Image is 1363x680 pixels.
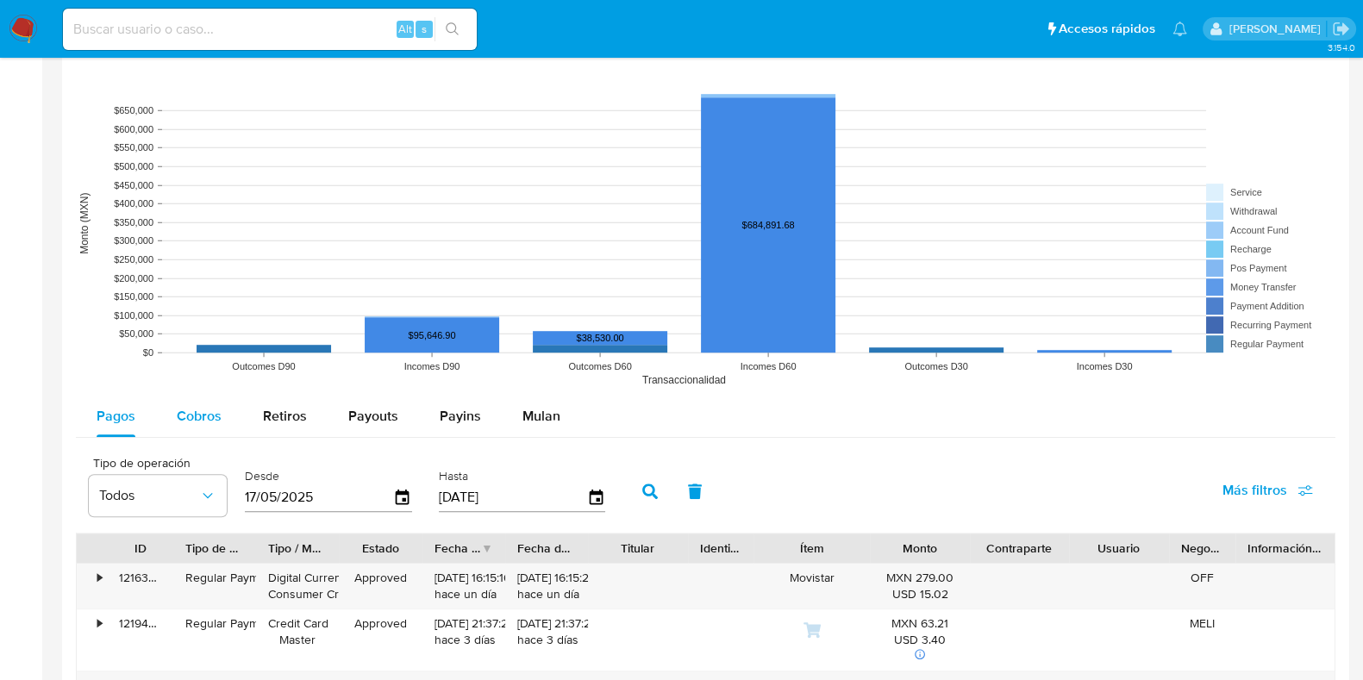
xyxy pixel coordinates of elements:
a: Salir [1332,20,1350,38]
span: Accesos rápidos [1059,20,1155,38]
p: carlos.soto@mercadolibre.com.mx [1229,21,1326,37]
span: 3.154.0 [1327,41,1354,54]
input: Buscar usuario o caso... [63,18,477,41]
a: Notificaciones [1172,22,1187,36]
span: s [422,21,427,37]
button: search-icon [435,17,470,41]
span: Alt [398,21,412,37]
